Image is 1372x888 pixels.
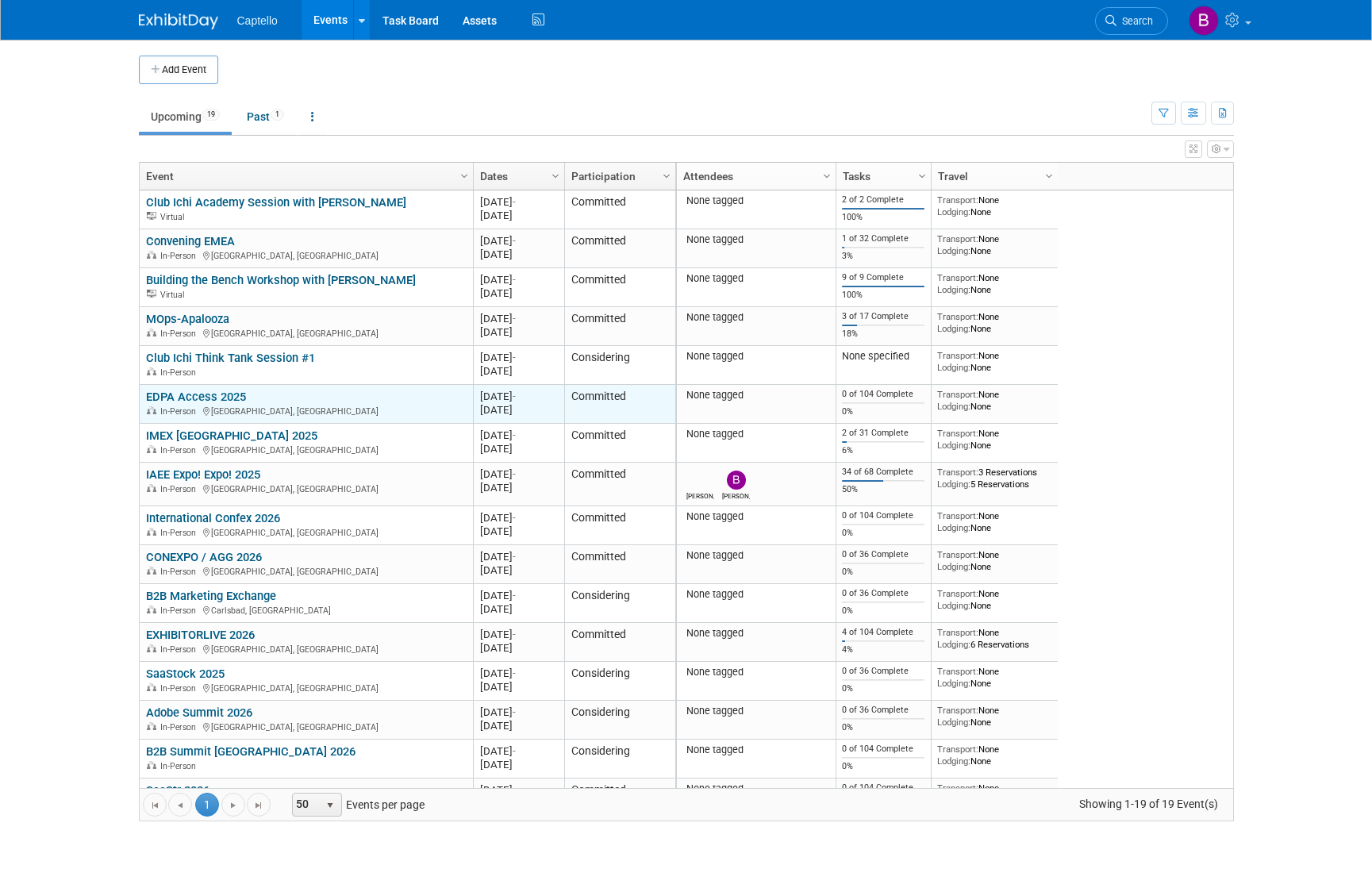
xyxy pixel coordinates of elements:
a: Attendees [683,163,825,190]
a: Column Settings [818,163,836,186]
span: Transport: [937,272,978,283]
img: In-Person Event [147,251,156,259]
td: Committed [564,623,675,662]
span: In-Person [160,528,201,538]
span: Column Settings [821,170,833,183]
img: ExhibitDay [139,13,218,29]
span: Showing 1-19 of 19 Event(s) [1064,793,1232,815]
a: Building the Bench Workshop with [PERSON_NAME] [146,273,416,287]
td: Considering [564,584,675,623]
a: Adobe Summit 2026 [146,705,252,720]
div: 4 of 104 Complete [842,627,924,638]
div: None tagged [682,588,829,601]
span: In-Person [160,406,201,417]
span: Transport: [937,510,978,521]
div: 2 of 31 Complete [842,428,924,439]
div: [DATE] [480,429,557,442]
td: Committed [564,385,675,424]
div: [DATE] [480,234,557,248]
div: 4% [842,644,924,655]
div: 0% [842,683,924,694]
span: - [513,551,516,563]
span: In-Person [160,251,201,261]
td: Considering [564,701,675,740]
div: None tagged [682,627,829,640]
img: In-Person Event [147,683,156,691]
div: [DATE] [480,744,557,758]
td: Committed [564,424,675,463]
div: [GEOGRAPHIC_DATA], [GEOGRAPHIC_DATA] [146,642,466,655]
a: Convening EMEA [146,234,235,248]
span: Lodging: [937,284,970,295]
span: - [513,196,516,208]
div: [DATE] [480,467,557,481]
div: 0 of 36 Complete [842,705,924,716]
span: - [513,390,516,402]
div: 0 of 104 Complete [842,782,924,794]
a: Travel [938,163,1047,190]
a: Go to the first page [143,793,167,817]
div: None None [937,194,1051,217]
div: None None [937,705,1051,728]
span: - [513,590,516,602]
div: None None [937,782,1051,805]
span: Lodging: [937,717,970,728]
div: [DATE] [480,783,557,797]
div: [GEOGRAPHIC_DATA], [GEOGRAPHIC_DATA] [146,482,466,495]
div: None None [937,588,1051,611]
span: In-Person [160,761,201,771]
img: In-Person Event [147,605,156,613]
a: CONEXPO / AGG 2026 [146,550,262,564]
div: [GEOGRAPHIC_DATA], [GEOGRAPHIC_DATA] [146,326,466,340]
span: Lodging: [937,755,970,767]
div: [GEOGRAPHIC_DATA], [GEOGRAPHIC_DATA] [146,248,466,262]
span: Transport: [937,588,978,599]
div: [DATE] [480,286,557,300]
span: Search [1116,15,1153,27]
div: Carlsbad, [GEOGRAPHIC_DATA] [146,603,466,617]
span: Virtual [160,290,189,300]
div: [DATE] [480,273,557,286]
div: None None [937,510,1051,533]
div: 0% [842,528,924,539]
div: [DATE] [480,511,557,525]
span: select [324,799,336,812]
div: [DATE] [480,209,557,222]
span: Transport: [937,549,978,560]
span: Lodging: [937,522,970,533]
td: Committed [564,229,675,268]
span: Column Settings [1043,170,1055,183]
span: - [513,235,516,247]
td: Considering [564,346,675,385]
div: 0% [842,722,924,733]
img: In-Person Event [147,367,156,375]
td: Committed [564,190,675,229]
div: 3 of 17 Complete [842,311,924,322]
div: [DATE] [480,758,557,771]
div: [DATE] [480,195,557,209]
div: None tagged [682,311,829,324]
div: [GEOGRAPHIC_DATA], [GEOGRAPHIC_DATA] [146,720,466,733]
div: 18% [842,329,924,340]
div: None tagged [682,194,829,207]
div: None tagged [682,549,829,562]
a: Club Ichi Academy Session with [PERSON_NAME] [146,195,406,210]
div: 0% [842,567,924,578]
a: Column Settings [547,163,564,186]
a: Column Settings [1040,163,1058,186]
td: Committed [564,268,675,307]
div: None None [937,272,1051,295]
span: Transport: [937,389,978,400]
span: Column Settings [458,170,471,183]
a: Event [146,163,463,190]
div: 0 of 36 Complete [842,588,924,599]
div: None tagged [682,782,829,795]
a: Past1 [235,102,296,132]
span: - [513,468,516,480]
div: None None [937,389,1051,412]
span: Virtual [160,212,189,222]
a: Upcoming19 [139,102,232,132]
span: - [513,706,516,718]
span: Events per page [271,793,440,817]
span: Go to the previous page [174,799,186,812]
